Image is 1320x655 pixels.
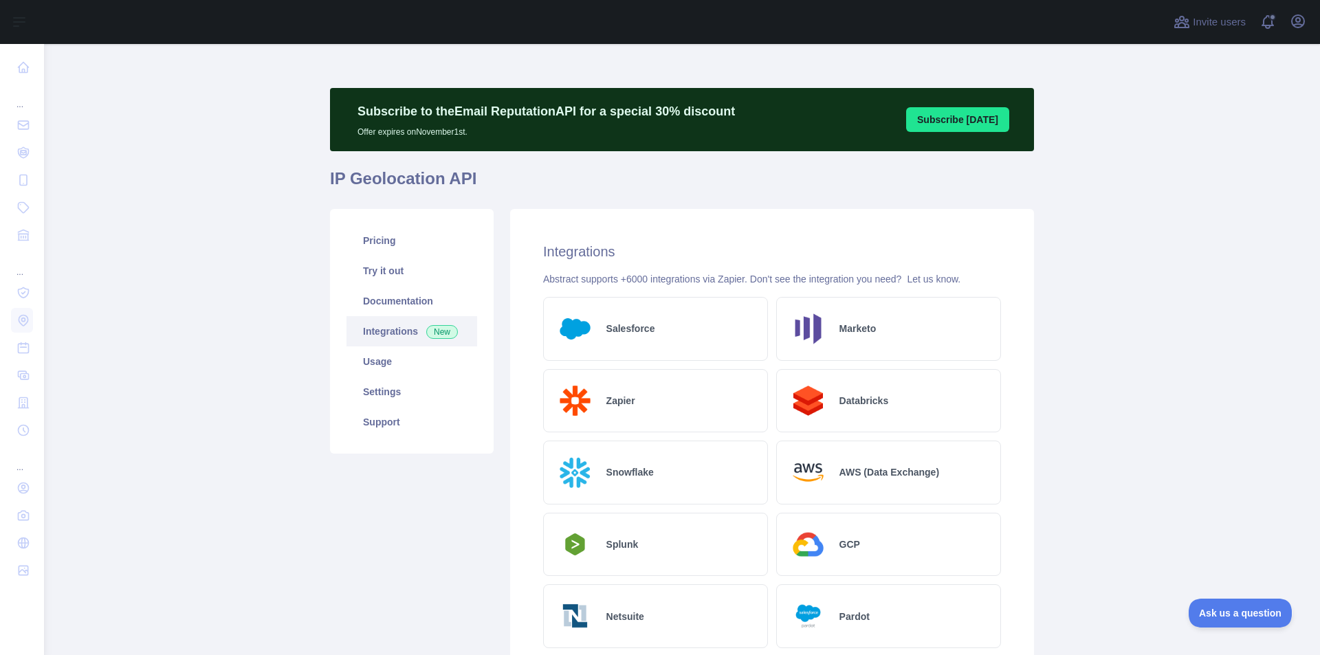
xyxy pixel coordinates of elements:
[543,272,1001,286] div: Abstract supports +6000 integrations via Zapier. Don't see the integration you need?
[1171,11,1248,33] button: Invite users
[606,394,635,408] h2: Zapier
[11,82,33,110] div: ...
[839,322,877,335] h2: Marketo
[606,322,655,335] h2: Salesforce
[357,102,735,121] p: Subscribe to the Email Reputation API for a special 30 % discount
[346,407,477,437] a: Support
[606,465,654,479] h2: Snowflake
[555,452,595,493] img: Logo
[1193,14,1246,30] span: Invite users
[839,537,860,551] h2: GCP
[346,256,477,286] a: Try it out
[555,309,595,349] img: Logo
[788,524,828,565] img: Logo
[555,596,595,636] img: Logo
[555,529,595,559] img: Logo
[788,381,828,421] img: Logo
[788,309,828,349] img: Logo
[543,242,1001,261] h2: Integrations
[906,107,1009,132] button: Subscribe [DATE]
[1189,599,1292,628] iframe: Toggle Customer Support
[346,316,477,346] a: Integrations New
[839,394,889,408] h2: Databricks
[788,596,828,636] img: Logo
[11,445,33,473] div: ...
[907,272,960,286] button: Let us know.
[426,325,458,339] span: New
[555,381,595,421] img: Logo
[839,465,939,479] h2: AWS (Data Exchange)
[788,452,828,493] img: Logo
[606,610,644,623] h2: Netsuite
[11,250,33,278] div: ...
[346,286,477,316] a: Documentation
[346,377,477,407] a: Settings
[330,168,1034,201] h1: IP Geolocation API
[346,346,477,377] a: Usage
[357,121,735,137] p: Offer expires on November 1st.
[606,537,639,551] h2: Splunk
[346,225,477,256] a: Pricing
[839,610,870,623] h2: Pardot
